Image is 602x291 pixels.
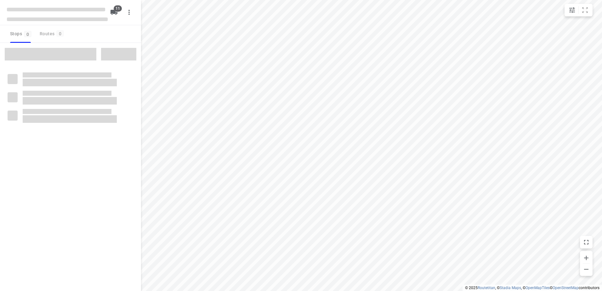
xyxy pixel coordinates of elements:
[500,286,521,290] a: Stadia Maps
[478,286,495,290] a: Routetitan
[525,286,550,290] a: OpenMapTiles
[553,286,579,290] a: OpenStreetMap
[565,4,593,16] div: small contained button group
[465,286,599,290] li: © 2025 , © , © © contributors
[566,4,578,16] button: Map settings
